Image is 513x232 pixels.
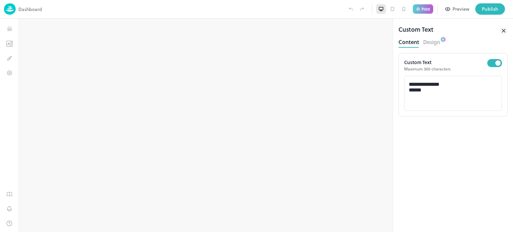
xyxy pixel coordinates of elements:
button: Preview [442,3,473,15]
img: logo-86c26b7e.jpg [4,3,16,15]
label: Undo (Ctrl + Z) [345,3,356,15]
p: Maximum 300 characters [404,66,487,72]
button: Content [398,37,419,46]
div: Publish [482,5,498,13]
button: Design [423,37,440,46]
p: Dashboard [18,6,42,13]
div: Preview [453,5,469,13]
div: Custom Text [398,25,434,37]
button: Publish [475,3,505,15]
label: Redo (Ctrl + Y) [356,3,368,15]
p: Custom Text [404,59,487,66]
p: Print [421,7,430,11]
